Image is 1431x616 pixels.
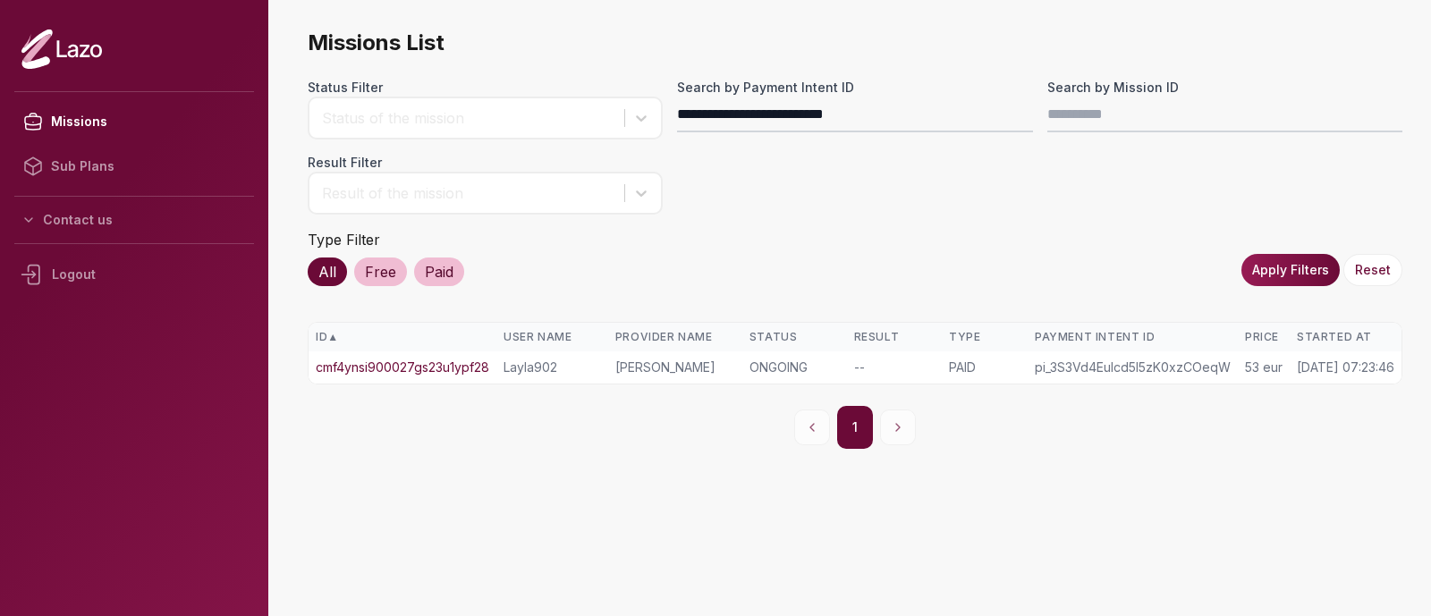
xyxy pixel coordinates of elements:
[322,107,615,129] div: Status of the mission
[854,359,936,376] div: --
[854,330,936,344] div: Result
[322,182,615,204] div: Result of the mission
[949,359,1020,376] div: PAID
[1245,359,1283,376] div: 53 eur
[308,231,380,249] label: Type Filter
[1241,254,1340,286] button: Apply Filters
[749,330,840,344] div: Status
[1297,330,1394,344] div: Started At
[615,330,735,344] div: Provider Name
[14,99,254,144] a: Missions
[308,29,1402,57] span: Missions List
[1297,359,1394,376] div: [DATE] 07:23:46
[316,330,489,344] div: ID
[615,359,735,376] div: [PERSON_NAME]
[504,359,601,376] div: Layla902
[677,79,1032,97] label: Search by Payment Intent ID
[308,79,663,97] label: Status Filter
[1035,330,1231,344] div: Payment Intent ID
[1047,79,1402,97] label: Search by Mission ID
[354,257,407,286] div: Free
[316,359,489,376] a: cmf4ynsi900027gs23u1ypf28
[327,330,338,344] span: ▲
[14,144,254,189] a: Sub Plans
[14,251,254,298] div: Logout
[504,330,601,344] div: User Name
[308,154,663,172] label: Result Filter
[949,330,1020,344] div: Type
[837,406,873,449] button: 1
[14,204,254,236] button: Contact us
[749,359,840,376] div: ONGOING
[414,257,464,286] div: Paid
[1343,254,1402,286] button: Reset
[1035,359,1231,376] div: pi_3S3Vd4Eulcd5I5zK0xzCOeqW
[1245,330,1283,344] div: Price
[308,257,347,286] div: All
